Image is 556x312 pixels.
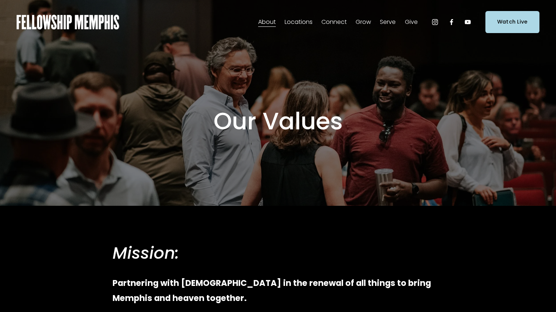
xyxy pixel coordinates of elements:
em: Mission: [113,241,179,265]
a: Instagram [431,18,439,26]
strong: Partnering with [DEMOGRAPHIC_DATA] in the renewal of all things to bring Memphis and heaven toget... [113,277,433,304]
a: folder dropdown [321,16,347,28]
h1: Our Values [113,107,443,136]
a: YouTube [464,18,471,26]
span: Give [405,17,418,28]
a: folder dropdown [380,16,396,28]
a: folder dropdown [356,16,371,28]
img: Fellowship Memphis [17,15,119,29]
span: Grow [356,17,371,28]
a: folder dropdown [405,16,418,28]
span: Connect [321,17,347,28]
span: Locations [285,17,313,28]
a: Facebook [448,18,455,26]
span: Serve [380,17,396,28]
a: folder dropdown [285,16,313,28]
a: Watch Live [485,11,539,33]
a: folder dropdown [258,16,276,28]
span: About [258,17,276,28]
